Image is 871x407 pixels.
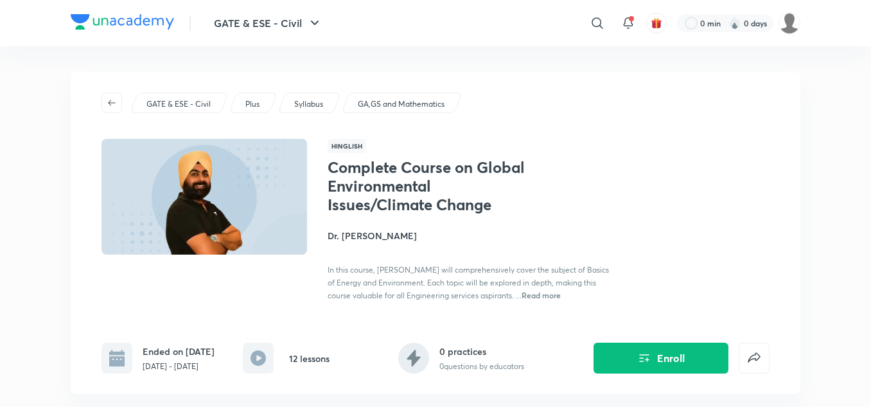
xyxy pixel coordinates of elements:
[146,98,211,110] p: GATE & ESE - Civil
[145,98,213,110] a: GATE & ESE - Civil
[439,345,524,358] h6: 0 practices
[594,343,728,374] button: Enroll
[522,290,561,300] span: Read more
[243,98,262,110] a: Plus
[328,229,615,242] h4: Dr. [PERSON_NAME]
[356,98,447,110] a: GA,GS and Mathematics
[739,343,770,374] button: false
[779,12,800,34] img: Kamesh
[292,98,326,110] a: Syllabus
[328,265,609,300] span: In this course, [PERSON_NAME] will comprehensively cover the subject of Basics of Energy and Envi...
[328,158,538,213] h1: Complete Course on Global Environmental Issues/Climate Change
[143,345,215,358] h6: Ended on [DATE]
[71,14,174,30] img: Company Logo
[245,98,260,110] p: Plus
[728,17,741,30] img: streak
[289,352,330,365] h6: 12 lessons
[294,98,323,110] p: Syllabus
[651,17,662,29] img: avatar
[328,139,366,153] span: Hinglish
[100,138,309,256] img: Thumbnail
[439,361,524,372] p: 0 questions by educators
[71,14,174,33] a: Company Logo
[206,10,330,36] button: GATE & ESE - Civil
[143,361,215,372] p: [DATE] - [DATE]
[646,13,667,33] button: avatar
[358,98,444,110] p: GA,GS and Mathematics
